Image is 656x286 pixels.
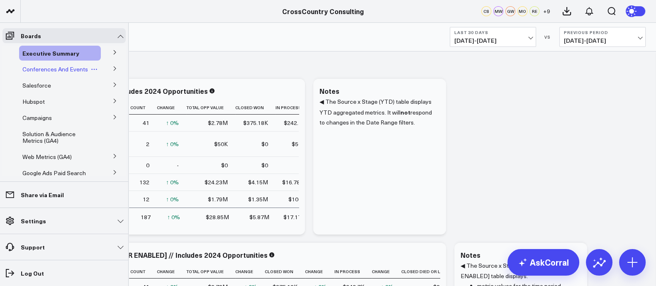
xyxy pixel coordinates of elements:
th: Opp Count [120,101,157,115]
span: Campaigns [22,114,52,122]
div: 2 [146,140,149,148]
span: Solution & Audience Metrics (GA4) [22,130,76,144]
a: Campaigns [22,115,52,121]
th: Opp Count [120,265,157,279]
a: Log Out [2,266,126,281]
a: Executive Summary [22,50,79,56]
div: $16.78M [282,178,305,186]
th: In Process [334,265,372,279]
span: Google Ads Paid Search [22,169,86,177]
button: Last 30 Days[DATE]-[DATE] [450,27,536,47]
div: Notes [319,86,339,95]
div: ↑ 0% [166,178,179,186]
a: Google Ads Paid Search [22,170,86,176]
span: Conferences And Events [22,65,88,73]
a: AskCorral [507,249,579,276]
div: MO [517,6,527,16]
div: $0 [261,161,268,169]
span: [DATE] - [DATE] [454,37,532,44]
div: $50K [292,140,305,148]
div: $2.78M [208,119,228,127]
p: Boards [21,32,41,39]
div: $242.7K [284,119,305,127]
div: GW [505,6,515,16]
span: Salesforce [22,81,51,89]
div: 41 [143,119,149,127]
span: [DATE] - [DATE] [564,37,641,44]
div: $0 [221,161,228,169]
div: 132 [139,178,149,186]
div: ↑ 0% [167,213,180,221]
div: RE [529,6,539,16]
div: $50K [214,140,228,148]
button: Previous Period[DATE]-[DATE] [559,27,646,47]
div: ↑ 0% [166,119,179,127]
a: Web Metrics (GA4) [22,154,72,160]
b: not [400,108,410,116]
th: Closed Won [235,101,276,115]
div: Source x Stage [DATE FILTER ENABLED] // Includes 2024 Opportunities [37,250,268,259]
th: In Process [276,101,313,115]
div: ↑ 0% [166,195,179,203]
p: Share via Email [21,191,64,198]
th: Total Opp Value [186,101,235,115]
div: ↑ 0% [166,140,179,148]
b: Last 30 Days [454,30,532,35]
div: $4.15M [248,178,268,186]
th: Change [372,265,401,279]
a: Salesforce [22,82,51,89]
div: $28.85M [206,213,229,221]
div: MW [493,6,503,16]
div: - [177,161,179,169]
a: Conferences And Events [22,66,88,73]
div: VS [540,34,555,39]
th: Change [235,265,265,279]
p: Settings [21,218,46,224]
span: Executive Summary [22,49,79,57]
div: Notes [461,250,480,259]
div: $100K [288,195,305,203]
div: $1.35M [248,195,268,203]
a: Solution & Audience Metrics (GA4) [22,131,91,144]
div: 0 [146,161,149,169]
th: Closed Died Or Lost [401,265,461,279]
th: Change [157,265,186,279]
a: Hubspot [22,98,45,105]
div: 12 [143,195,149,203]
th: Total Opp Value [186,265,235,279]
p: Log Out [21,270,44,276]
div: $5.87M [249,213,269,221]
div: ◀ The Source x Stage (YTD) table displays YTD aggregated metrics. It will respond to changes in t... [319,97,440,226]
a: CrossCountry Consulting [282,7,364,16]
p: Support [21,244,45,250]
button: +9 [541,6,551,16]
th: Change [157,101,186,115]
div: $0 [261,140,268,148]
b: Previous Period [564,30,641,35]
div: 187 [141,213,151,221]
div: $375.18K [243,119,268,127]
th: Closed Won [265,265,305,279]
div: $1.79M [208,195,228,203]
div: $17.17M [283,213,307,221]
div: $24.23M [205,178,228,186]
span: Web Metrics (GA4) [22,153,72,161]
span: + 9 [543,8,550,14]
div: CS [481,6,491,16]
p: ◀ The Source x Stage [DATE FILTER ENABLED] table displays: [461,261,575,281]
th: Change [305,265,334,279]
